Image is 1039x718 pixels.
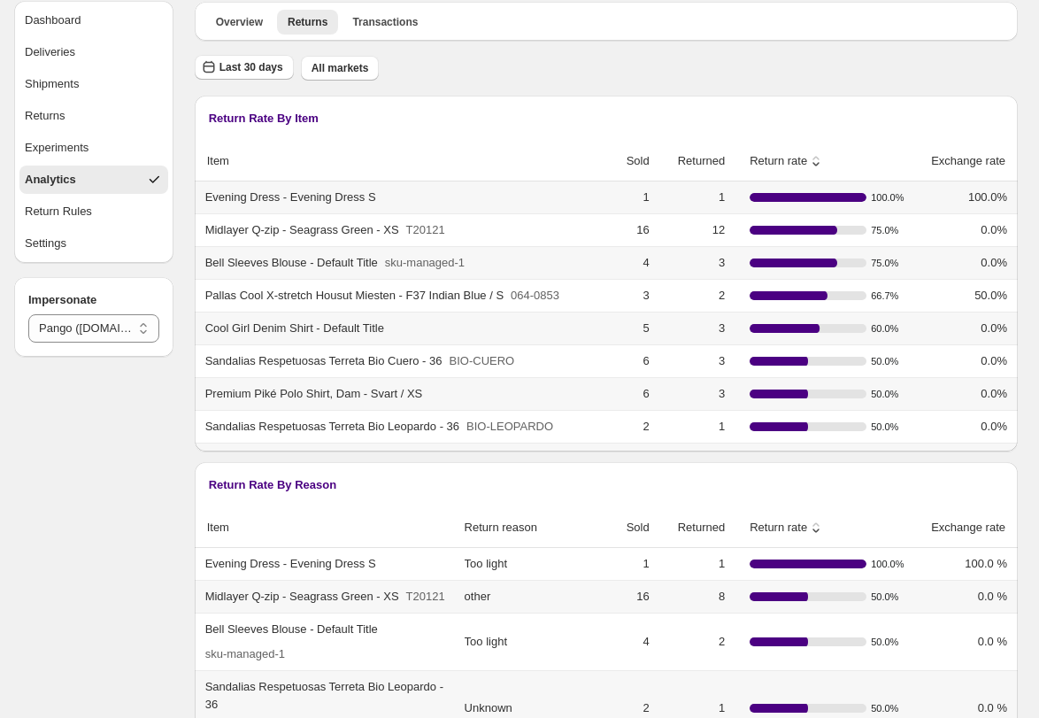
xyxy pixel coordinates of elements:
[288,15,327,29] span: Returns
[606,511,652,544] button: Sold
[871,555,917,573] span: 100.0 %
[871,287,917,305] span: 66.7 %
[733,144,827,178] button: sort ascending byReturn rate
[25,107,65,125] div: Returns
[908,377,1018,410] td: 0.0%
[908,181,1018,213] td: 100.0%
[195,55,294,80] button: Last 30 days
[871,418,917,436] span: 50.0 %
[205,320,384,337] span: Cool Girl Denim Shirt - Default Title
[908,279,1018,312] td: 50.0%
[406,588,445,606] span: T20121
[655,246,730,279] td: 3
[25,171,76,189] div: Analytics
[908,344,1018,377] td: 0.0%
[908,613,1018,670] td: 0.0 %
[871,451,917,468] span: 44.4 %
[655,213,730,246] td: 12
[209,476,1004,494] h3: Return Rate By Reason
[511,287,559,305] span: 064-0853
[655,410,730,443] td: 1
[465,633,598,651] span: Too light
[604,181,655,213] td: 1
[871,254,917,272] span: 75.0 %
[205,645,285,663] span: sku-managed-1
[733,511,827,544] button: sort ascending byReturn rate
[908,580,1018,613] td: 0.0 %
[205,189,376,206] span: Evening Dress - Evening Dress S
[25,75,79,93] div: Shipments
[871,699,917,717] span: 50.0 %
[655,181,730,213] td: 1
[604,548,655,580] td: 1
[205,678,454,714] span: Sandalias Respetuosas Terreta Bio Leopardo - 36
[205,418,459,436] span: Sandalias Respetuosas Terreta Bio Leopardo - 36
[604,213,655,246] td: 16
[19,102,168,130] button: Returns
[871,633,917,651] span: 50.0 %
[604,410,655,443] td: 2
[604,279,655,312] td: 3
[385,254,465,272] span: sku-managed-1
[219,60,283,74] span: Last 30 days
[19,197,168,226] button: Return Rules
[735,519,807,537] span: Return rate
[604,580,655,613] td: 16
[205,555,376,573] span: Evening Dress - Evening Dress S
[871,320,917,337] span: 60.0 %
[25,43,75,61] div: Deliveries
[205,385,423,403] span: Premium Piké Polo Shirt, Dam - Svart / XS
[871,352,917,370] span: 50.0 %
[312,61,369,75] span: All markets
[19,6,168,35] button: Dashboard
[205,588,399,606] span: Midlayer Q-zip - Seagrass Green - XS
[204,144,250,178] button: Item
[205,352,443,370] span: Sandalias Respetuosas Terreta Bio Cuero - 36
[216,15,263,29] span: Overview
[655,344,730,377] td: 3
[604,613,655,670] td: 4
[205,287,504,305] span: Pallas Cool X-stretch Housut Miesten - F37 Indian Blue / S
[604,377,655,410] td: 6
[908,443,1018,475] td: 25.0%
[908,213,1018,246] td: 0.0%
[205,621,378,638] span: Bell Sleeves Blouse - Default Title
[606,144,652,178] button: Sold
[19,70,168,98] button: Shipments
[908,548,1018,580] td: 100.0 %
[658,511,727,544] button: Returned
[465,588,598,606] span: other
[205,254,378,272] span: Bell Sleeves Blouse - Default Title
[28,291,159,309] h4: Impersonate
[450,352,515,370] span: BIO-CUERO
[604,443,655,475] td: 9
[438,451,530,468] span: ESCARPÍN-AZUL
[19,166,168,194] button: Analytics
[871,588,917,606] span: 50.0 %
[911,144,1008,178] button: Exchange rate
[19,229,168,258] button: Settings
[462,511,558,544] button: Return reason
[655,312,730,344] td: 3
[658,144,727,178] button: Returned
[871,189,917,206] span: 100.0 %
[25,203,92,220] div: Return Rules
[209,110,1004,127] h3: Return Rate By Item
[655,613,730,670] td: 2
[655,443,730,475] td: 4
[655,548,730,580] td: 1
[204,511,250,544] button: Item
[465,699,598,717] span: Unknown
[19,38,168,66] button: Deliveries
[908,246,1018,279] td: 0.0%
[655,377,730,410] td: 3
[352,15,418,29] span: Transactions
[19,134,168,162] button: Experiments
[406,221,445,239] span: T20121
[871,221,917,239] span: 75.0 %
[466,418,553,436] span: BIO-LEOPARDO
[604,312,655,344] td: 5
[911,511,1008,544] button: Exchange rate
[908,410,1018,443] td: 0.0%
[908,312,1018,344] td: 0.0%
